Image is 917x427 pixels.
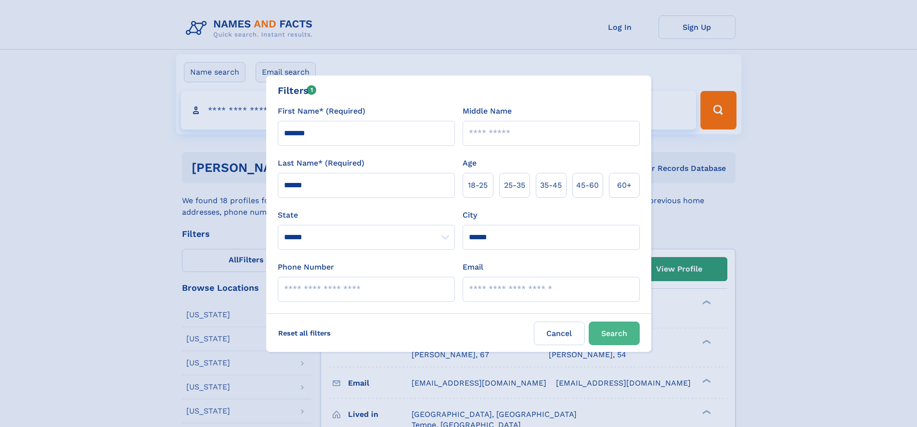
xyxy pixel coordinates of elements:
label: First Name* (Required) [278,105,365,117]
span: 60+ [617,180,632,191]
label: Last Name* (Required) [278,157,364,169]
label: Reset all filters [272,322,337,345]
label: Middle Name [463,105,512,117]
label: Cancel [534,322,585,345]
div: Filters [278,83,317,98]
span: 18‑25 [468,180,488,191]
label: Email [463,261,483,273]
label: Age [463,157,477,169]
label: State [278,209,455,221]
button: Search [589,322,640,345]
label: Phone Number [278,261,334,273]
span: 35‑45 [540,180,562,191]
label: City [463,209,477,221]
span: 45‑60 [576,180,599,191]
span: 25‑35 [504,180,525,191]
